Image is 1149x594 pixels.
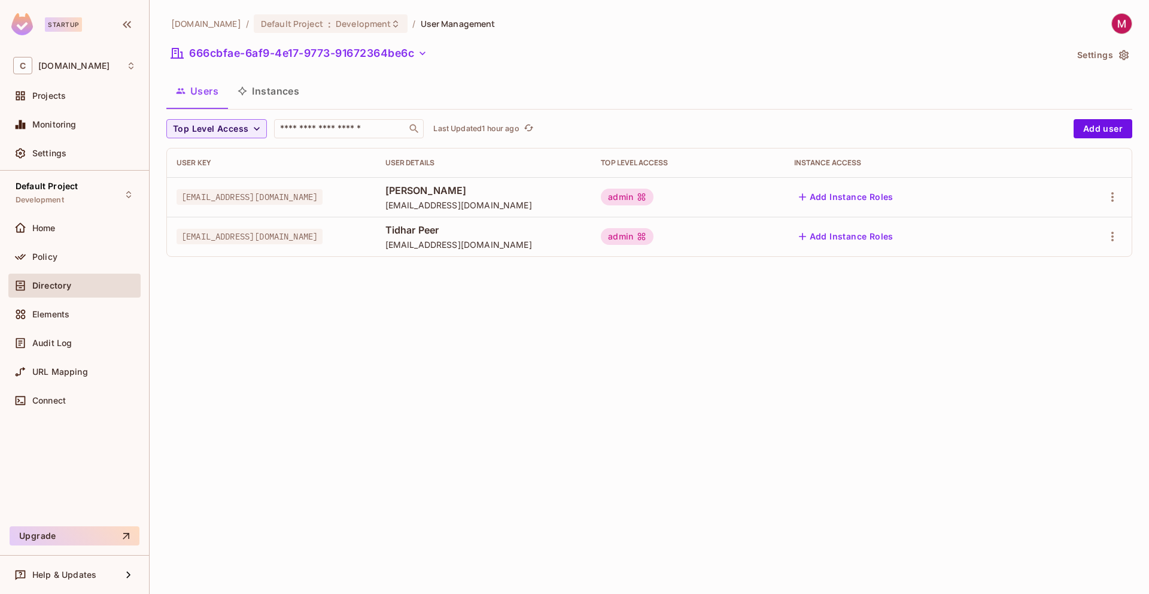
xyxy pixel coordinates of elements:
[177,189,323,205] span: [EMAIL_ADDRESS][DOMAIN_NAME]
[421,18,496,29] span: User Management
[385,239,582,250] span: [EMAIL_ADDRESS][DOMAIN_NAME]
[524,123,534,135] span: refresh
[166,119,267,138] button: Top Level Access
[16,181,78,191] span: Default Project
[522,122,536,136] button: refresh
[32,148,66,158] span: Settings
[228,76,309,106] button: Instances
[794,158,1040,168] div: Instance Access
[601,158,774,168] div: Top Level Access
[173,122,248,137] span: Top Level Access
[261,18,323,29] span: Default Project
[1074,119,1132,138] button: Add user
[246,18,249,29] li: /
[32,91,66,101] span: Projects
[32,367,88,377] span: URL Mapping
[385,184,582,197] span: [PERSON_NAME]
[10,526,139,545] button: Upgrade
[519,122,536,136] span: Click to refresh data
[32,223,56,233] span: Home
[412,18,415,29] li: /
[32,310,69,319] span: Elements
[11,13,33,35] img: SReyMgAAAABJRU5ErkJggg==
[166,44,432,63] button: 666cbfae-6af9-4e17-9773-91672364be6c
[433,124,519,134] p: Last Updated 1 hour ago
[1072,46,1132,65] button: Settings
[385,158,582,168] div: User Details
[32,252,57,262] span: Policy
[38,61,110,71] span: Workspace: cyclops.security
[327,19,332,29] span: :
[601,189,653,205] div: admin
[177,229,323,244] span: [EMAIL_ADDRESS][DOMAIN_NAME]
[177,158,366,168] div: User Key
[336,18,391,29] span: Development
[171,18,241,29] span: the active workspace
[1112,14,1132,34] img: Matan Benjio
[16,195,64,205] span: Development
[794,227,898,246] button: Add Instance Roles
[32,120,77,129] span: Monitoring
[794,187,898,207] button: Add Instance Roles
[32,281,71,290] span: Directory
[166,76,228,106] button: Users
[385,223,582,237] span: Tidhar Peer
[32,396,66,405] span: Connect
[385,199,582,211] span: [EMAIL_ADDRESS][DOMAIN_NAME]
[32,570,96,580] span: Help & Updates
[45,17,82,32] div: Startup
[601,228,653,245] div: admin
[32,338,72,348] span: Audit Log
[13,57,32,74] span: C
